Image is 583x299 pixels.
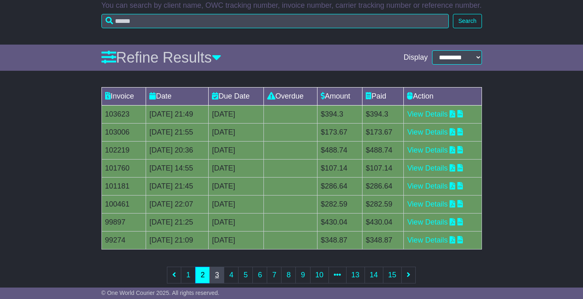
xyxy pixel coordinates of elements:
[263,87,317,105] td: Overdue
[101,1,482,10] p: You can search by client name, OWC tracking number, invoice number, carrier tracking number or re...
[362,195,404,213] td: $282.59
[146,87,209,105] td: Date
[146,141,209,159] td: [DATE] 20:36
[101,213,146,231] td: 99897
[195,267,210,283] a: 2
[101,49,221,66] a: Refine Results
[362,213,404,231] td: $430.04
[407,182,448,190] a: View Details
[317,141,362,159] td: $488.74
[362,159,404,177] td: $107.14
[181,267,196,283] a: 1
[407,128,448,136] a: View Details
[209,213,264,231] td: [DATE]
[101,195,146,213] td: 100461
[407,236,448,244] a: View Details
[101,123,146,141] td: 103006
[362,177,404,195] td: $286.64
[146,195,209,213] td: [DATE] 22:07
[362,123,404,141] td: $173.67
[317,123,362,141] td: $173.67
[317,231,362,249] td: $348.87
[317,213,362,231] td: $430.04
[209,141,264,159] td: [DATE]
[317,159,362,177] td: $107.14
[362,141,404,159] td: $488.74
[101,290,220,296] span: © One World Courier 2025. All rights reserved.
[317,87,362,105] td: Amount
[365,267,383,283] a: 14
[101,177,146,195] td: 101181
[362,231,404,249] td: $348.87
[346,267,365,283] a: 13
[252,267,267,283] a: 6
[209,123,264,141] td: [DATE]
[362,105,404,123] td: $394.3
[209,159,264,177] td: [DATE]
[224,267,239,283] a: 4
[267,267,281,283] a: 7
[317,195,362,213] td: $282.59
[146,213,209,231] td: [DATE] 21:25
[146,159,209,177] td: [DATE] 14:55
[404,87,482,105] td: Action
[453,14,482,28] button: Search
[281,267,296,283] a: 8
[317,177,362,195] td: $286.64
[238,267,253,283] a: 5
[383,267,402,283] a: 15
[209,177,264,195] td: [DATE]
[407,218,448,226] a: View Details
[209,267,224,283] a: 3
[146,177,209,195] td: [DATE] 21:45
[310,267,329,283] a: 10
[101,159,146,177] td: 101760
[209,231,264,249] td: [DATE]
[146,231,209,249] td: [DATE] 21:09
[209,195,264,213] td: [DATE]
[407,146,448,154] a: View Details
[317,105,362,123] td: $394.3
[407,200,448,208] a: View Details
[407,164,448,172] a: View Details
[403,53,428,62] span: Display
[146,123,209,141] td: [DATE] 21:55
[407,110,448,118] a: View Details
[209,87,264,105] td: Due Date
[295,267,310,283] a: 9
[209,105,264,123] td: [DATE]
[101,87,146,105] td: Invoice
[101,141,146,159] td: 102219
[146,105,209,123] td: [DATE] 21:49
[101,105,146,123] td: 103623
[362,87,404,105] td: Paid
[101,231,146,249] td: 99274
